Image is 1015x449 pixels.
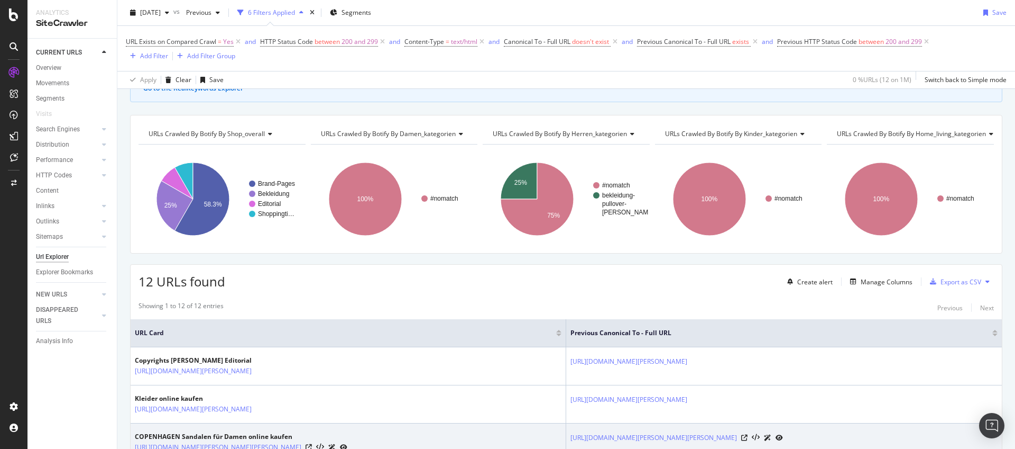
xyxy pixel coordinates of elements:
button: Export as CSV [926,273,981,290]
button: Save [196,71,224,88]
h4: URLs Crawled By Botify By damen_kategorien [319,125,472,142]
a: Distribution [36,139,99,150]
span: text/html [451,34,477,49]
svg: A chart. [139,153,304,245]
text: Brand-Pages [258,180,295,187]
span: URLs Crawled By Botify By shop_overall [149,129,265,138]
a: Segments [36,93,109,104]
button: Clear [161,71,191,88]
div: NEW URLS [36,289,67,300]
span: URL Card [135,328,553,338]
text: 100% [357,195,373,203]
span: URLs Crawled By Botify By herren_kategorien [493,129,627,138]
button: Previous [182,4,224,21]
h4: URLs Crawled By Botify By herren_kategorien [491,125,643,142]
button: 6 Filters Applied [233,4,308,21]
a: [URL][DOMAIN_NAME][PERSON_NAME] [135,404,252,415]
span: between [859,37,884,46]
div: Distribution [36,139,69,150]
span: Segments [342,8,371,17]
button: Add Filter [126,50,168,62]
div: Add Filter Group [187,51,235,60]
button: and [245,37,256,47]
div: Save [209,75,224,84]
span: 200 and 299 [342,34,378,49]
text: 25% [164,202,177,209]
div: Analysis Info [36,336,73,347]
a: [URL][DOMAIN_NAME][PERSON_NAME][PERSON_NAME] [570,433,737,443]
a: Visits [36,109,62,120]
div: and [622,37,633,46]
div: HTTP Codes [36,170,72,181]
button: Next [980,301,994,314]
div: Add Filter [140,51,168,60]
svg: A chart. [311,153,476,245]
a: Movements [36,78,109,89]
div: Save [992,8,1007,17]
div: Previous [937,303,963,312]
button: Save [979,4,1007,21]
text: #nomatch [774,195,802,202]
div: Visits [36,109,52,120]
text: 58.3% [204,201,222,208]
div: and [488,37,500,46]
a: [URL][DOMAIN_NAME][PERSON_NAME] [570,394,687,405]
span: Previous [182,8,211,17]
a: URL Inspection [776,432,783,443]
a: DISAPPEARED URLS [36,304,99,327]
span: Yes [223,34,234,49]
button: and [762,37,773,47]
div: Movements [36,78,69,89]
div: Segments [36,93,64,104]
div: Manage Columns [861,277,912,286]
span: 12 URLs found [139,273,225,290]
span: 200 and 299 [885,34,922,49]
text: 100% [701,195,717,203]
div: and [245,37,256,46]
a: Sitemaps [36,231,99,243]
div: 0 % URLs ( 12 on 1M ) [853,75,911,84]
button: and [389,37,400,47]
text: #nomatch [602,182,630,189]
svg: A chart. [483,153,648,245]
a: Explorer Bookmarks [36,267,109,278]
div: SiteCrawler [36,17,108,30]
h4: URLs Crawled By Botify By kinder_kategorien [663,125,813,142]
a: [URL][DOMAIN_NAME][PERSON_NAME] [570,356,687,367]
a: Performance [36,155,99,166]
div: Copyrights [PERSON_NAME] Editorial [135,356,298,365]
div: Performance [36,155,73,166]
a: Inlinks [36,201,99,212]
button: View HTML Source [752,434,760,442]
text: 25% [514,179,527,186]
a: Outlinks [36,216,99,227]
span: = [446,37,449,46]
text: Shoppingti… [258,210,294,218]
div: Kleider online kaufen [135,394,298,403]
button: Add Filter Group [173,50,235,62]
a: NEW URLS [36,289,99,300]
div: Search Engines [36,124,80,135]
span: Previous HTTP Status Code [777,37,857,46]
div: CURRENT URLS [36,47,82,58]
div: Overview [36,62,61,74]
div: Showing 1 to 12 of 12 entries [139,301,224,314]
div: and [389,37,400,46]
span: 2025 Oct. 13th [140,8,161,17]
div: Sitemaps [36,231,63,243]
div: 6 Filters Applied [248,8,295,17]
text: 75% [547,212,560,219]
span: URLs Crawled By Botify By home_living_kategorien [837,129,986,138]
span: URLs Crawled By Botify By damen_kategorien [321,129,456,138]
div: A chart. [655,153,820,245]
div: Apply [140,75,156,84]
text: bekleidung- [602,192,635,199]
div: Clear [176,75,191,84]
a: CURRENT URLS [36,47,99,58]
div: times [308,7,317,18]
text: pullover- [602,200,626,208]
button: and [622,37,633,47]
span: vs [173,7,182,16]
